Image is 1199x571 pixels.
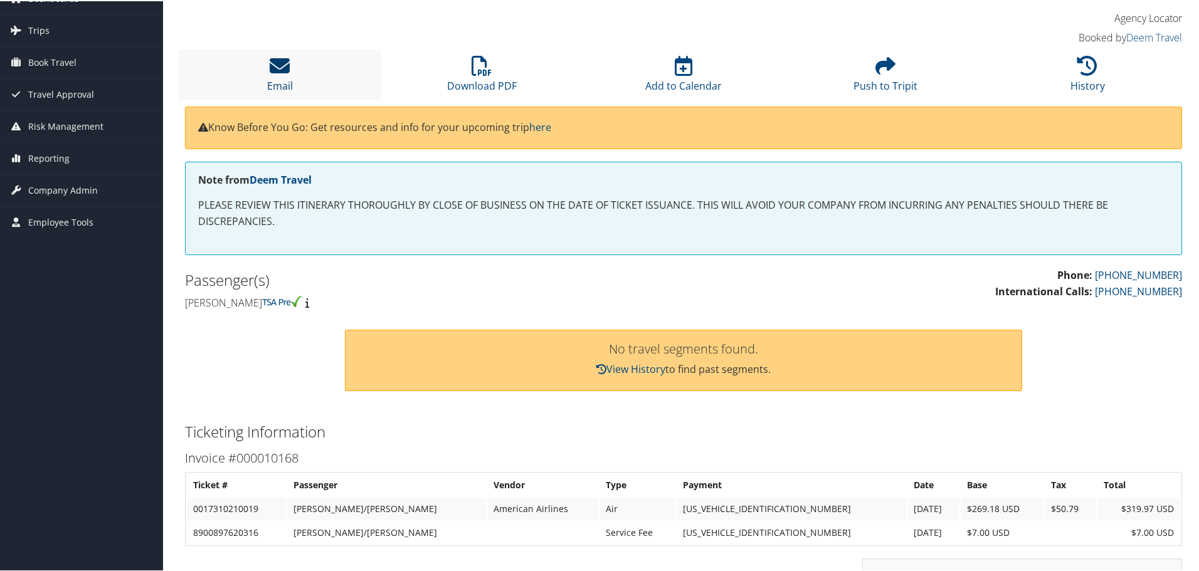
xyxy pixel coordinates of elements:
a: History [1070,61,1105,92]
h2: Ticketing Information [185,420,1182,441]
a: [PHONE_NUMBER] [1095,283,1182,297]
h3: Invoice #000010168 [185,448,1182,466]
strong: International Calls: [995,283,1092,297]
span: Employee Tools [28,206,93,237]
span: Company Admin [28,174,98,205]
strong: Note from [198,172,312,186]
td: 0017310210019 [187,496,286,519]
th: Total [1097,473,1180,495]
a: Add to Calendar [645,61,722,92]
a: View History [596,361,665,375]
th: Base [961,473,1043,495]
td: 8900897620316 [187,520,286,543]
h2: Passenger(s) [185,268,674,290]
th: Payment [677,473,907,495]
td: [DATE] [907,496,959,519]
td: [US_VEHICLE_IDENTIFICATION_NUMBER] [677,496,907,519]
th: Ticket # [187,473,286,495]
span: Trips [28,14,50,45]
th: Tax [1045,473,1096,495]
h4: Booked by [947,29,1182,43]
th: Date [907,473,959,495]
th: Vendor [487,473,598,495]
a: here [529,119,551,133]
td: [DATE] [907,520,959,543]
strong: Phone: [1057,267,1092,281]
td: Air [599,496,675,519]
td: Service Fee [599,520,675,543]
img: tsa-precheck.png [262,295,303,306]
h4: Agency Locator [947,10,1182,24]
td: $7.00 USD [1097,520,1180,543]
p: to find past segments. [358,360,1009,377]
td: American Airlines [487,496,598,519]
span: Travel Approval [28,78,94,109]
td: [PERSON_NAME]/[PERSON_NAME] [287,496,486,519]
h3: No travel segments found. [358,342,1009,354]
th: Passenger [287,473,486,495]
a: Email [267,61,293,92]
p: PLEASE REVIEW THIS ITINERARY THOROUGHLY BY CLOSE OF BUSINESS ON THE DATE OF TICKET ISSUANCE. THIS... [198,196,1169,228]
a: Push to Tripit [853,61,917,92]
td: $7.00 USD [961,520,1043,543]
a: Deem Travel [250,172,312,186]
td: $269.18 USD [961,496,1043,519]
td: $319.97 USD [1097,496,1180,519]
span: Reporting [28,142,70,173]
p: Know Before You Go: Get resources and info for your upcoming trip [198,118,1169,135]
h4: [PERSON_NAME] [185,295,674,308]
td: $50.79 [1045,496,1096,519]
span: Risk Management [28,110,103,141]
span: Book Travel [28,46,77,77]
th: Type [599,473,675,495]
td: [US_VEHICLE_IDENTIFICATION_NUMBER] [677,520,907,543]
a: Deem Travel [1126,29,1182,43]
a: [PHONE_NUMBER] [1095,267,1182,281]
td: [PERSON_NAME]/[PERSON_NAME] [287,520,486,543]
a: Download PDF [447,61,517,92]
